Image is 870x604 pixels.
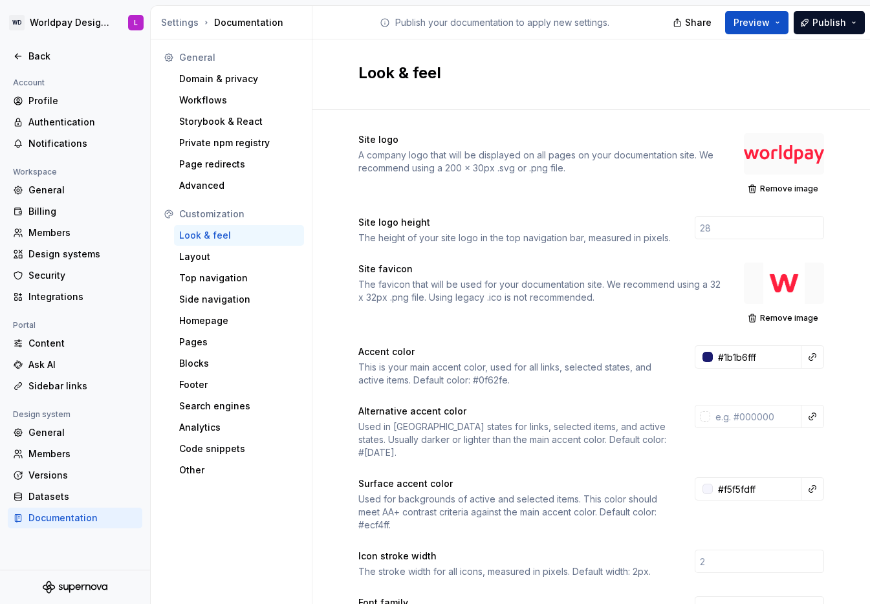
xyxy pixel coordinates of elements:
a: Domain & privacy [174,69,304,89]
div: Footer [179,378,299,391]
a: Notifications [8,133,142,154]
div: Design system [8,407,76,422]
a: Analytics [174,417,304,438]
div: Page redirects [179,158,299,171]
div: Search engines [179,400,299,413]
div: Workflows [179,94,299,107]
div: Alternative accent color [358,405,671,418]
svg: Supernova Logo [43,581,107,594]
div: General [28,184,137,197]
input: e.g. #000000 [710,405,801,428]
div: Surface accent color [358,477,671,490]
a: Code snippets [174,438,304,459]
a: Profile [8,91,142,111]
div: Icon stroke width [358,550,671,563]
a: Storybook & React [174,111,304,132]
a: Pages [174,332,304,352]
a: Advanced [174,175,304,196]
div: Integrations [28,290,137,303]
div: General [179,51,299,64]
a: Side navigation [174,289,304,310]
a: Workflows [174,90,304,111]
div: Used in [GEOGRAPHIC_DATA] states for links, selected items, and active states. Usually darker or ... [358,420,671,459]
a: Content [8,333,142,354]
a: Authentication [8,112,142,133]
div: This is your main accent color, used for all links, selected states, and active items. Default co... [358,361,671,387]
a: General [8,180,142,200]
button: Settings [161,16,199,29]
div: Used for backgrounds of active and selected items. This color should meet AA+ contrast criteria a... [358,493,671,532]
a: Top navigation [174,268,304,288]
div: Worldpay Design System [30,16,113,29]
div: Layout [179,250,299,263]
a: General [8,422,142,443]
div: General [28,426,137,439]
span: Share [685,16,712,29]
input: e.g. #000000 [713,477,801,501]
div: Look & feel [179,229,299,242]
div: Design systems [28,248,137,261]
span: Preview [734,16,770,29]
div: Datasets [28,490,137,503]
div: The stroke width for all icons, measured in pixels. Default width: 2px. [358,565,671,578]
a: Other [174,460,304,480]
div: Documentation [161,16,307,29]
div: Versions [28,469,137,482]
a: Members [8,444,142,464]
div: Other [179,464,299,477]
div: Members [28,226,137,239]
a: Versions [8,465,142,486]
a: Ask AI [8,354,142,375]
a: Search engines [174,396,304,416]
a: Layout [174,246,304,267]
div: Notifications [28,137,137,150]
div: Sidebar links [28,380,137,393]
div: Side navigation [179,293,299,306]
span: Remove image [760,313,818,323]
div: Domain & privacy [179,72,299,85]
a: Integrations [8,286,142,307]
a: Design systems [8,244,142,264]
div: Profile [28,94,137,107]
span: Remove image [760,184,818,194]
div: WD [9,15,25,30]
input: 28 [695,216,824,239]
a: Private npm registry [174,133,304,153]
h2: Look & feel [358,63,809,83]
a: Footer [174,374,304,395]
div: Content [28,337,137,350]
div: The height of your site logo in the top navigation bar, measured in pixels. [358,232,671,244]
div: Workspace [8,164,62,180]
div: Account [8,75,50,91]
a: Sidebar links [8,376,142,396]
span: Publish [812,16,846,29]
div: Private npm registry [179,136,299,149]
a: Members [8,222,142,243]
input: e.g. #000000 [713,345,801,369]
a: Back [8,46,142,67]
div: Security [28,269,137,282]
div: Members [28,448,137,460]
div: Homepage [179,314,299,327]
a: Datasets [8,486,142,507]
div: Blocks [179,357,299,370]
div: L [134,17,138,28]
div: Analytics [179,421,299,434]
div: Customization [179,208,299,221]
button: WDWorldpay Design SystemL [3,8,147,37]
div: Portal [8,318,41,333]
input: 2 [695,550,824,573]
button: Publish [794,11,865,34]
div: Documentation [28,512,137,524]
button: Remove image [744,180,824,198]
button: Remove image [744,309,824,327]
a: Blocks [174,353,304,374]
a: Documentation [8,508,142,528]
button: Preview [725,11,788,34]
div: Authentication [28,116,137,129]
div: Accent color [358,345,671,358]
div: Storybook & React [179,115,299,128]
div: A company logo that will be displayed on all pages on your documentation site. We recommend using... [358,149,721,175]
button: Share [666,11,720,34]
